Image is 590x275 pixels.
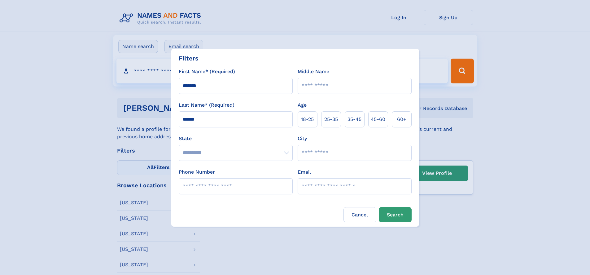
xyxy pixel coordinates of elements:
[371,116,385,123] span: 45‑60
[324,116,338,123] span: 25‑35
[379,207,412,222] button: Search
[179,135,293,142] label: State
[179,54,199,63] div: Filters
[298,168,311,176] label: Email
[298,101,307,109] label: Age
[397,116,406,123] span: 60+
[298,68,329,75] label: Middle Name
[179,168,215,176] label: Phone Number
[347,116,361,123] span: 35‑45
[301,116,314,123] span: 18‑25
[179,101,234,109] label: Last Name* (Required)
[343,207,376,222] label: Cancel
[179,68,235,75] label: First Name* (Required)
[298,135,307,142] label: City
